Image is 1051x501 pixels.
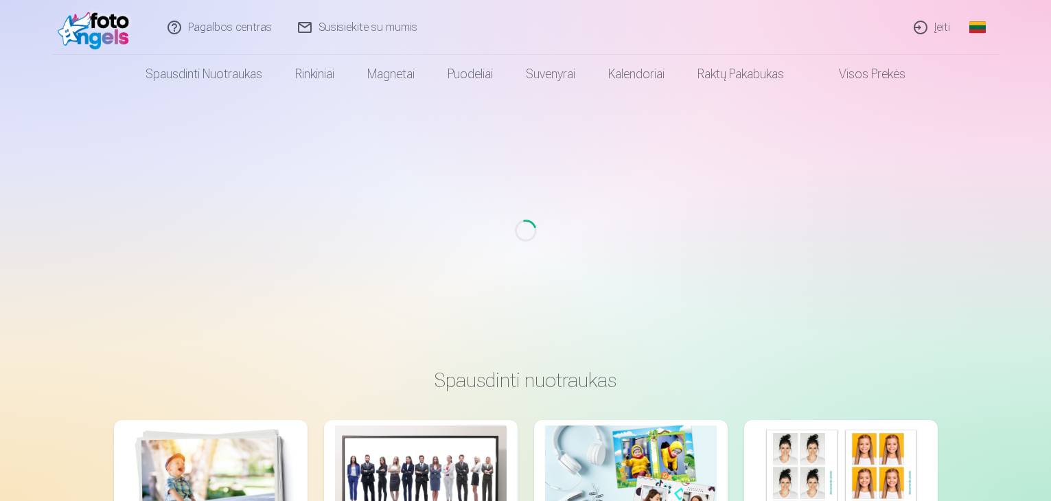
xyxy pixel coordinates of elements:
a: Rinkiniai [279,55,351,93]
a: Spausdinti nuotraukas [129,55,279,93]
a: Raktų pakabukas [681,55,800,93]
a: Magnetai [351,55,431,93]
h3: Spausdinti nuotraukas [125,368,927,393]
a: Suvenyrai [509,55,592,93]
a: Visos prekės [800,55,922,93]
a: Puodeliai [431,55,509,93]
a: Kalendoriai [592,55,681,93]
img: /fa2 [58,5,137,49]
